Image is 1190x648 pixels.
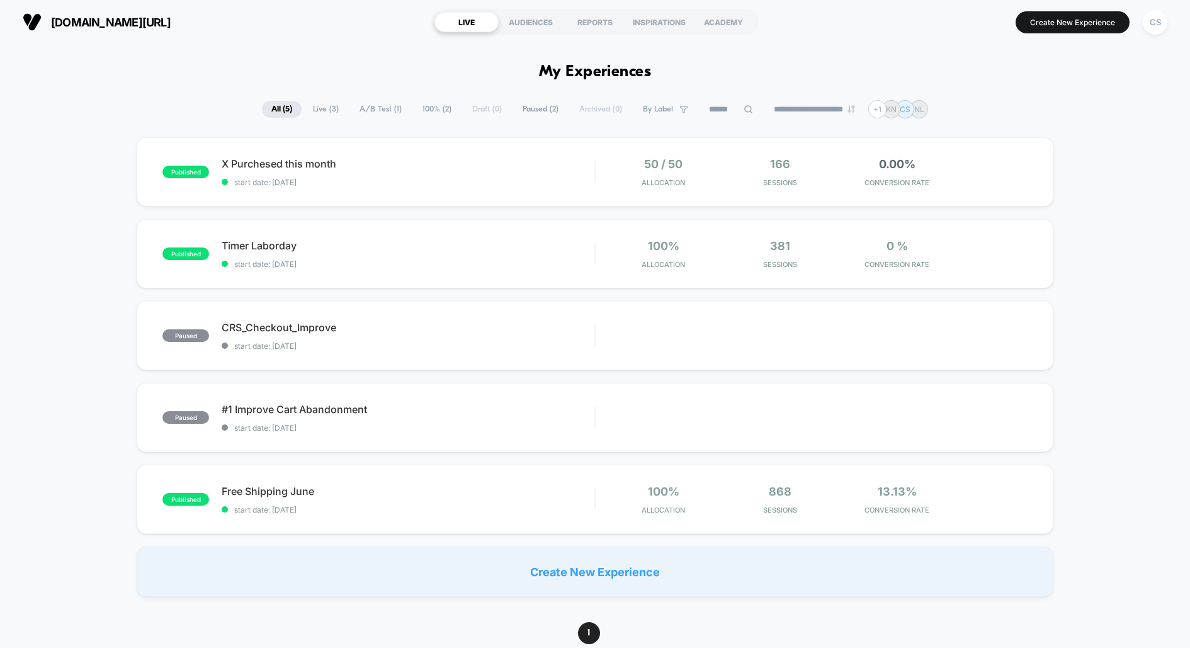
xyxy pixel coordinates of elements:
[23,13,42,31] img: Visually logo
[725,260,836,269] span: Sessions
[563,12,627,32] div: REPORTS
[644,157,683,171] span: 50 / 50
[222,505,594,514] span: start date: [DATE]
[222,321,594,334] span: CRS_Checkout_Improve
[222,157,594,170] span: X Purchesed this month
[769,485,791,498] span: 868
[513,101,568,118] span: Paused ( 2 )
[914,105,924,114] p: NL
[648,485,679,498] span: 100%
[642,178,685,187] span: Allocation
[499,12,563,32] div: AUDIENCES
[842,506,953,514] span: CONVERSION RATE
[162,493,209,506] span: published
[162,166,209,178] span: published
[847,105,855,113] img: end
[262,101,302,118] span: All ( 5 )
[842,178,953,187] span: CONVERSION RATE
[1143,10,1167,35] div: CS
[900,105,910,114] p: CS
[770,157,790,171] span: 166
[643,105,673,114] span: By Label
[137,547,1053,597] div: Create New Experience
[162,329,209,342] span: paused
[878,485,917,498] span: 13.13%
[51,16,171,29] span: [DOMAIN_NAME][URL]
[539,63,652,81] h1: My Experiences
[725,506,836,514] span: Sessions
[1139,9,1171,35] button: CS
[222,485,594,497] span: Free Shipping June
[725,178,836,187] span: Sessions
[691,12,756,32] div: ACADEMY
[222,341,594,351] span: start date: [DATE]
[642,260,685,269] span: Allocation
[770,239,790,253] span: 381
[627,12,691,32] div: INSPIRATIONS
[303,101,348,118] span: Live ( 3 )
[162,247,209,260] span: published
[842,260,953,269] span: CONVERSION RATE
[887,239,908,253] span: 0 %
[222,239,594,252] span: Timer Laborday
[222,178,594,187] span: start date: [DATE]
[1016,11,1130,33] button: Create New Experience
[222,423,594,433] span: start date: [DATE]
[879,157,915,171] span: 0.00%
[868,100,887,118] div: + 1
[642,506,685,514] span: Allocation
[648,239,679,253] span: 100%
[350,101,411,118] span: A/B Test ( 1 )
[413,101,461,118] span: 100% ( 2 )
[222,403,594,416] span: #1 Improve Cart Abandonment
[578,622,600,644] span: 1
[19,12,174,32] button: [DOMAIN_NAME][URL]
[162,411,209,424] span: paused
[434,12,499,32] div: LIVE
[222,259,594,269] span: start date: [DATE]
[886,105,897,114] p: KN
